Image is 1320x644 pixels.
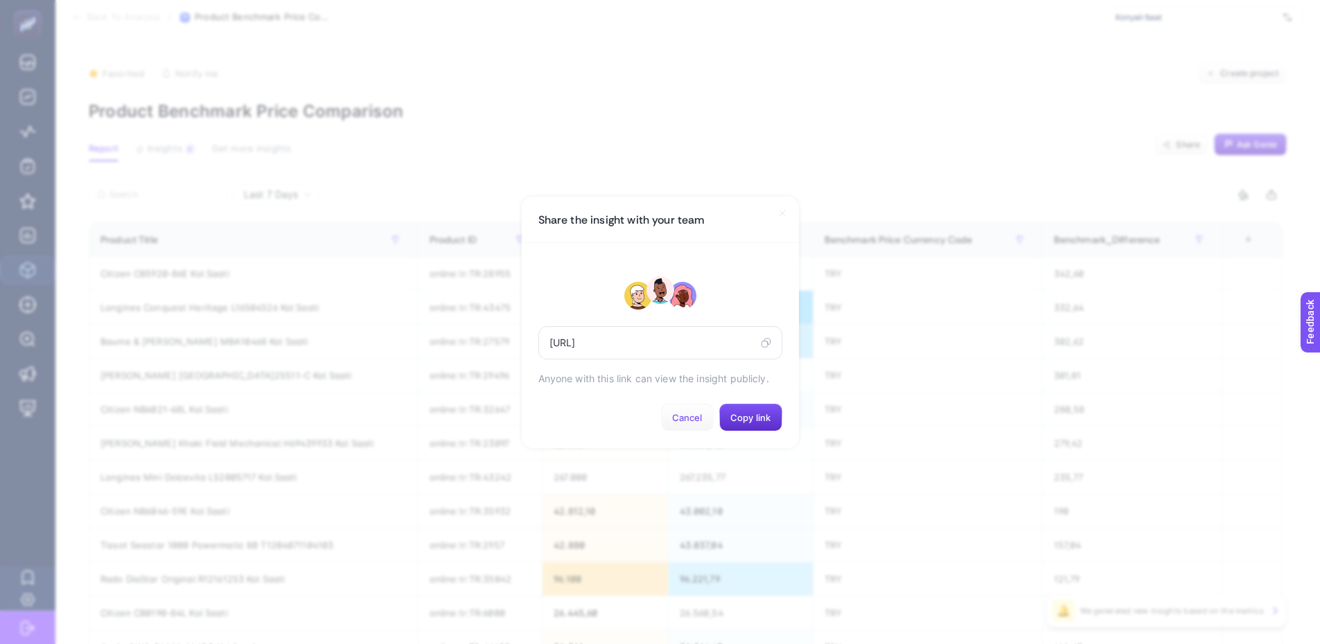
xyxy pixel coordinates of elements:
[538,370,782,387] p: Anyone with this link can view the insight publicly.
[8,4,53,15] span: Feedback
[538,213,705,226] h1: Share the insight with your team
[730,412,771,423] span: Copy link
[624,276,696,310] img: avatar-group2.png
[719,404,782,431] button: Copy link
[661,404,714,431] button: Cancel
[672,412,703,423] span: Cancel
[549,337,755,348] span: [URL]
